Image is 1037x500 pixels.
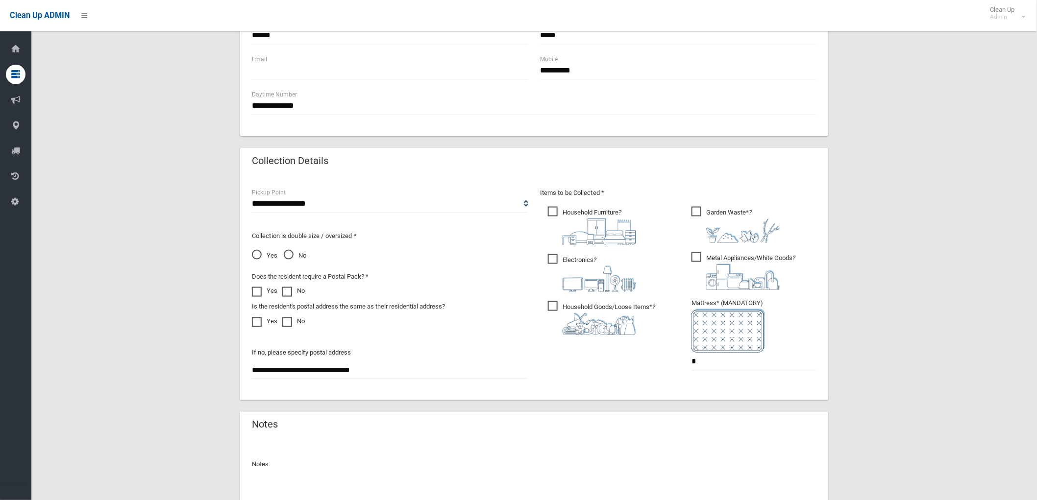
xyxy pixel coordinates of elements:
[563,256,636,292] i: ?
[282,285,305,297] label: No
[282,315,305,327] label: No
[563,209,636,245] i: ?
[240,151,340,170] header: Collection Details
[240,415,290,434] header: Notes
[706,209,780,243] i: ?
[10,11,70,20] span: Clean Up ADMIN
[563,303,655,335] i: ?
[548,301,655,335] span: Household Goods/Loose Items*
[252,250,277,262] span: Yes
[706,218,780,243] img: 4fd8a5c772b2c999c83690221e5242e0.png
[548,207,636,245] span: Household Furniture
[252,271,369,283] label: Does the resident require a Postal Pack? *
[540,187,816,199] p: Items to be Collected *
[252,315,277,327] label: Yes
[706,254,795,290] i: ?
[691,207,780,243] span: Garden Waste*
[986,6,1025,21] span: Clean Up
[252,459,816,471] p: Notes
[691,299,816,353] span: Mattress* (MANDATORY)
[691,252,795,290] span: Metal Appliances/White Goods
[252,285,277,297] label: Yes
[563,218,636,245] img: aa9efdbe659d29b613fca23ba79d85cb.png
[563,313,636,335] img: b13cc3517677393f34c0a387616ef184.png
[252,347,351,358] label: If no, please specify postal address
[990,13,1015,21] small: Admin
[563,266,636,292] img: 394712a680b73dbc3d2a6a3a7ffe5a07.png
[284,250,306,262] span: No
[706,264,780,290] img: 36c1b0289cb1767239cdd3de9e694f19.png
[548,254,636,292] span: Electronics
[252,301,445,312] label: Is the resident's postal address the same as their residential address?
[252,230,528,242] p: Collection is double size / oversized *
[691,309,765,353] img: e7408bece873d2c1783593a074e5cb2f.png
